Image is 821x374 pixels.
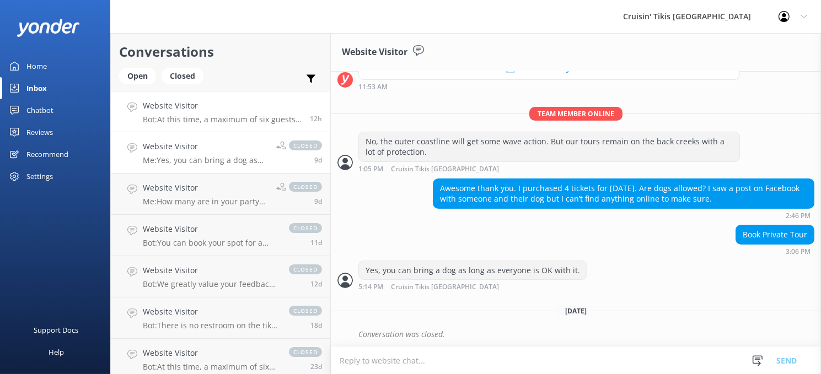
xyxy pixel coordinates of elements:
span: closed [289,182,322,192]
span: closed [289,223,322,233]
p: Me: How many are in your party? Are you trying Public or Private? I just checked and it seemed th... [143,197,268,207]
a: Website VisitorMe:How many are in your party? Are you trying Public or Private? I just checked an... [111,174,330,215]
div: Book Private Tour [736,225,814,244]
span: closed [289,140,322,150]
h3: Website Visitor [342,45,407,59]
strong: 11:53 AM [358,84,388,90]
strong: 2:46 PM [786,213,811,219]
span: Team member online [529,107,623,121]
div: Aug 18 2025 12:05pm (UTC -05:00) America/Cancun [358,165,740,173]
span: Aug 18 2025 12:07pm (UTC -05:00) America/Cancun [314,197,322,206]
span: Cruisin Tikis [GEOGRAPHIC_DATA] [391,166,499,173]
h4: Website Visitor [143,100,302,112]
a: Website VisitorBot:At this time, a maximum of six guests can be accommodated on a cruise.12h [111,91,330,132]
a: Website VisitorBot:You can book your spot for a public tour online at [URL][DOMAIN_NAME].closed11d [111,215,330,256]
div: Open [119,68,156,84]
div: Chatbot [26,99,53,121]
span: [DATE] [559,306,593,316]
div: Yes, you can bring a dog as long as everyone is OK with it. [359,261,587,280]
h4: Website Visitor [143,140,268,153]
div: Help [49,341,64,363]
div: Reviews [26,121,53,143]
h4: Website Visitor [143,182,268,194]
div: Aug 18 2025 04:14pm (UTC -05:00) America/Cancun [358,283,587,291]
a: Website VisitorBot:We greatly value your feedback and encourage you to leave a review for us on G... [111,256,330,297]
div: Closed [162,68,203,84]
img: yonder-white-logo.png [17,19,80,37]
strong: 1:05 PM [358,166,383,173]
p: Me: Yes, you can bring a dog as long as everyone is OK with it. [143,155,268,165]
div: Aug 18 2025 02:06pm (UTC -05:00) America/Cancun [736,247,814,255]
h4: Website Visitor [143,223,278,235]
div: Aug 18 2025 10:53am (UTC -05:00) America/Cancun [358,83,740,90]
span: Aug 16 2025 07:44am (UTC -05:00) America/Cancun [310,279,322,289]
div: Awesome thank you. I purchased 4 tickets for [DATE]. Are dogs allowed? I saw a post on Facebook w... [433,179,814,208]
span: Aug 04 2025 11:35pm (UTC -05:00) America/Cancun [310,362,322,371]
span: Aug 27 2025 08:30pm (UTC -05:00) America/Cancun [310,114,322,123]
a: Website VisitorBot:There is no restroom on the tiki boat. However, restrooms are available before... [111,297,330,339]
span: Aug 16 2025 11:02am (UTC -05:00) America/Cancun [310,238,322,247]
div: Support Docs [34,319,79,341]
p: Bot: There is no restroom on the tiki boat. However, restrooms are available before or after your... [143,321,278,330]
div: Settings [26,165,53,187]
p: Bot: At this time, a maximum of six guests can be accommodated on a cruise. [143,115,302,124]
span: Cruisin Tikis [GEOGRAPHIC_DATA] [391,284,499,291]
div: Conversation was closed. [358,325,814,344]
span: Aug 09 2025 10:24am (UTC -05:00) America/Cancun [310,321,322,330]
span: closed [289,264,322,274]
strong: 5:14 PM [358,284,383,291]
span: closed [289,306,322,316]
h2: Conversations [119,41,322,62]
p: Bot: At this time, a maximum of six guests can be accommodated on a private tour. [143,362,278,372]
div: 2025-08-23T13:13:26.296 [337,325,814,344]
div: Recommend [26,143,68,165]
h4: Website Visitor [143,264,278,277]
div: Inbox [26,77,47,99]
p: Bot: You can book your spot for a public tour online at [URL][DOMAIN_NAME]. [143,238,278,248]
h4: Website Visitor [143,306,278,318]
a: Website VisitorMe:Yes, you can bring a dog as long as everyone is OK with it.closed9d [111,132,330,174]
span: Aug 18 2025 04:14pm (UTC -05:00) America/Cancun [314,155,322,165]
a: Closed [162,69,209,82]
div: Home [26,55,47,77]
h4: Website Visitor [143,347,278,359]
span: closed [289,347,322,357]
p: Bot: We greatly value your feedback and encourage you to leave a review for us on Google at [URL]... [143,279,278,289]
div: No, the outer coastline will get some wave action. But our tours remain on the back creeks with a... [359,132,739,161]
strong: 3:06 PM [786,248,811,255]
div: Aug 18 2025 01:46pm (UTC -05:00) America/Cancun [433,212,814,219]
a: Open [119,69,162,82]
